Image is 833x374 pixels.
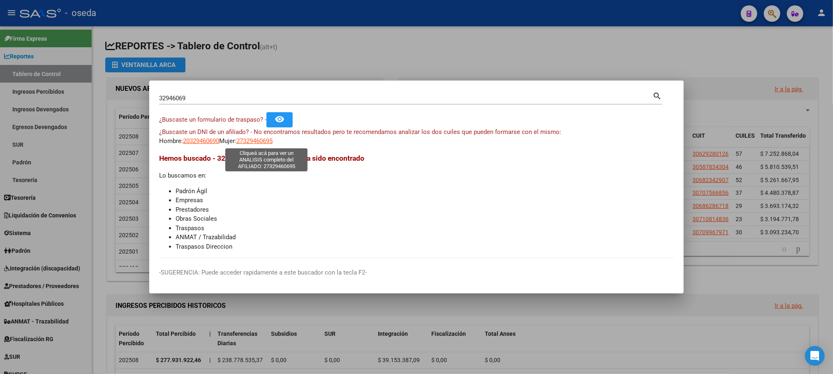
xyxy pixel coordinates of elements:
[176,242,674,252] li: Traspasos Direccion
[275,114,285,124] mat-icon: remove_red_eye
[159,154,364,162] span: Hemos buscado - 32946069 - y el mismo no ha sido encontrado
[176,233,674,242] li: ANMAT / Trazabilidad
[176,214,674,224] li: Obras Sociales
[176,187,674,196] li: Padrón Ágil
[159,268,674,277] p: -SUGERENCIA: Puede acceder rapidamente a este buscador con la tecla F2-
[159,128,561,136] span: ¿Buscaste un DNI de un afiliado? - No encontramos resultados pero te recomendamos analizar los do...
[159,153,674,251] div: Lo buscamos en:
[159,127,674,146] div: Hombre: Mujer:
[183,137,219,145] span: 20329460690
[159,116,266,123] span: ¿Buscaste un formulario de traspaso? -
[236,137,273,145] span: 27329460695
[176,196,674,205] li: Empresas
[176,205,674,215] li: Prestadores
[653,90,662,100] mat-icon: search
[176,224,674,233] li: Traspasos
[805,346,825,366] div: Open Intercom Messenger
